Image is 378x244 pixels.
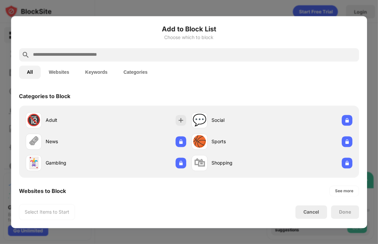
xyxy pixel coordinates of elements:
[27,113,41,127] div: 🔞
[46,138,106,145] div: News
[303,209,319,215] div: Cancel
[212,117,272,124] div: Social
[339,209,351,215] div: Done
[22,51,30,59] img: search.svg
[116,65,156,79] button: Categories
[212,138,272,145] div: Sports
[77,65,116,79] button: Keywords
[19,35,359,40] div: Choose which to block
[19,93,70,99] div: Categories to Block
[27,156,41,170] div: 🃏
[41,65,77,79] button: Websites
[46,117,106,124] div: Adult
[212,160,272,167] div: Shopping
[28,135,39,149] div: 🗞
[19,65,41,79] button: All
[19,24,359,34] h6: Add to Block List
[193,135,207,149] div: 🏀
[19,188,66,194] div: Websites to Block
[193,113,207,127] div: 💬
[335,188,353,194] div: See more
[46,160,106,167] div: Gambling
[194,156,205,170] div: 🛍
[25,209,69,215] div: Select Items to Start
